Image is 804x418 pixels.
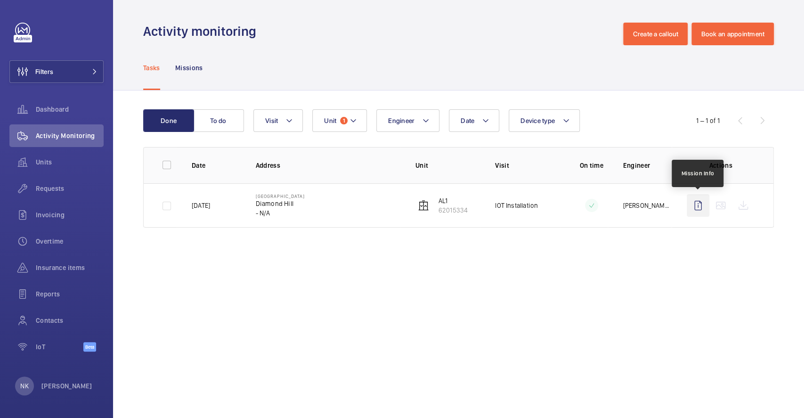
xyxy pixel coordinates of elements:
span: Engineer [388,117,414,124]
span: Invoicing [36,210,104,220]
p: Visit [495,161,560,170]
span: Insurance items [36,263,104,272]
span: Device type [520,117,555,124]
p: AL1 [439,196,468,205]
p: Engineer [623,161,672,170]
p: 62015334 [439,205,468,215]
button: Device type [509,109,580,132]
span: Visit [265,117,278,124]
p: - N/A [256,208,305,218]
span: Reports [36,289,104,299]
p: Tasks [143,63,160,73]
span: Overtime [36,237,104,246]
img: elevator.svg [418,200,429,211]
span: Date [461,117,474,124]
span: Contacts [36,316,104,325]
span: Filters [35,67,53,76]
p: Missions [175,63,203,73]
span: Units [36,157,104,167]
span: IoT [36,342,83,352]
button: Done [143,109,194,132]
button: Filters [9,60,104,83]
button: To do [193,109,244,132]
button: Engineer [376,109,439,132]
span: Dashboard [36,105,104,114]
p: Diamond Hill [256,199,305,208]
span: 1 [340,117,348,124]
p: [PERSON_NAME] [41,381,92,391]
div: Mission Info [681,169,714,178]
p: [DATE] [192,201,210,210]
p: Date [192,161,241,170]
button: Unit1 [312,109,367,132]
span: Requests [36,184,104,193]
p: NK [20,381,28,391]
button: Create a callout [623,23,688,45]
span: Beta [83,342,96,352]
button: Date [449,109,499,132]
p: Unit [415,161,480,170]
span: Activity Monitoring [36,131,104,140]
p: IOT Installation [495,201,538,210]
button: Book an appointment [691,23,774,45]
p: On time [575,161,608,170]
p: Address [256,161,400,170]
h1: Activity monitoring [143,23,262,40]
button: Visit [253,109,303,132]
p: [PERSON_NAME] [PERSON_NAME] [623,201,672,210]
span: Unit [324,117,336,124]
div: 1 – 1 of 1 [696,116,720,125]
p: [GEOGRAPHIC_DATA] [256,193,305,199]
